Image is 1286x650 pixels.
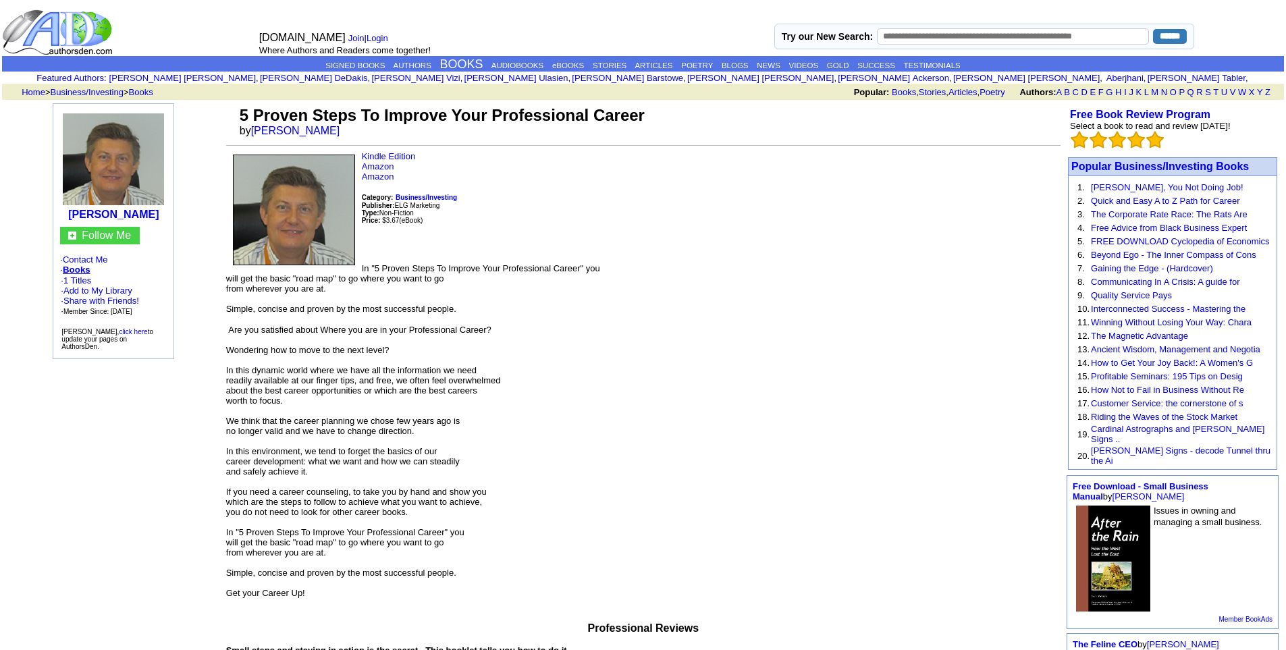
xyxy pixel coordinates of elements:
a: STORIES [593,61,626,70]
font: 11. [1077,317,1090,327]
a: Cardinal Astrographs and [PERSON_NAME] Signs .. [1091,424,1264,444]
a: Stories [919,87,946,97]
a: Beyond Ego - The Inner Compass of Cons [1091,250,1256,260]
font: [DOMAIN_NAME] [259,32,346,43]
a: D [1081,87,1087,97]
a: Home [22,87,45,97]
a: Follow Me [82,229,131,241]
img: bigemptystars.png [1108,131,1126,148]
a: The Corporate Rate Race: The Rats Are [1091,209,1248,219]
font: i [836,75,838,82]
a: Business/Investing [51,87,124,97]
span: career development: what we want and how we can steadily [226,456,460,466]
a: Books [129,87,153,97]
a: Interconnected Success - Mastering the [1091,304,1245,314]
img: bigemptystars.png [1090,131,1107,148]
span: about the best career opportunities or which are the best careers [226,385,477,396]
font: 7. [1077,263,1085,273]
font: 8. [1077,277,1085,287]
a: Amazon [362,161,394,171]
a: [PERSON_NAME], You Not Doing Job! [1091,182,1243,192]
a: [PERSON_NAME] DeDakis [260,73,368,83]
font: Professional Reviews [588,622,699,634]
a: [PERSON_NAME] [PERSON_NAME] [109,73,256,83]
a: G [1106,87,1113,97]
a: K [1136,87,1142,97]
font: , , , , , , , , , , [109,73,1250,83]
font: 17. [1077,398,1090,408]
font: · [61,275,139,316]
font: 5 Proven Steps To Improve Your Professional Career [240,106,645,124]
span: Get your Career Up! [226,588,305,598]
a: J [1129,87,1133,97]
a: I [1124,87,1127,97]
a: Free Download - Small Business Manual [1073,481,1208,502]
a: E [1090,87,1096,97]
font: Where Authors and Readers come together! [259,45,431,55]
span: In this dynamic world where we have all the information we need [226,365,477,375]
font: 12. [1077,331,1090,341]
span: which are the steps to follow to achieve what you want to achieve, [226,497,482,507]
font: Non-Fiction [362,209,414,217]
font: by [1073,639,1219,649]
a: [PERSON_NAME] [1113,491,1185,502]
span: Are you satisfied about Where you are in your Professional Career? [228,325,491,335]
font: 13. [1077,344,1090,354]
font: | [348,33,393,43]
b: Category: [362,194,394,201]
a: Gaining the Edge - (Hardcover) [1091,263,1213,273]
font: by [1073,481,1208,502]
a: Quality Service Pays [1091,290,1172,300]
a: Poetry [980,87,1005,97]
font: 2. [1077,196,1085,206]
a: VIDEOS [789,61,818,70]
a: click here [119,328,147,335]
a: X [1249,87,1255,97]
font: · · [60,254,167,317]
font: · · · [61,286,139,316]
a: 1 Titles [63,275,91,286]
a: Free Book Review Program [1070,109,1210,120]
span: no longer valid and we have to change direction. [226,426,414,436]
font: i [952,75,953,82]
a: Add to My Library [63,286,132,296]
a: R [1196,87,1202,97]
span: you do not need to look for other career books. [226,507,408,517]
span: We think that the career planning we chose few years ago is [226,416,460,426]
a: eBOOKS [552,61,584,70]
a: Winning Without Losing Your Way: Chara [1091,317,1252,327]
font: 3. [1077,209,1085,219]
b: Publisher: [362,202,395,209]
a: The Feline CEO [1073,639,1137,649]
a: Share with Friends! [63,296,139,306]
a: NEWS [757,61,780,70]
b: Popular: [854,87,890,97]
a: Q [1187,87,1194,97]
a: V [1230,87,1236,97]
a: Free Advice from Black Business Expert [1091,223,1247,233]
font: Popular Business/Investing Books [1071,161,1249,172]
a: TESTIMONIALS [903,61,960,70]
font: 16. [1077,385,1090,395]
a: C [1072,87,1078,97]
a: Join [348,33,365,43]
font: i [1248,75,1250,82]
a: Riding the Waves of the Stock Market [1091,412,1237,422]
b: Authors: [1019,87,1056,97]
a: Kindle Edition [362,151,416,161]
a: The Magnetic Advantage [1091,331,1188,341]
a: M [1151,87,1158,97]
a: POETRY [681,61,713,70]
a: FREE DOWNLOAD Cyclopedia of Economics [1091,236,1269,246]
font: Select a book to read and review [DATE]! [1070,121,1231,131]
font: $3.67 [382,217,399,224]
a: U [1221,87,1227,97]
font: ELG Marketing [362,202,440,209]
a: [PERSON_NAME] Tabler [1148,73,1245,83]
a: SIGNED BOOKS [325,61,385,70]
a: Aberjhani [1104,73,1144,83]
a: SUCCESS [857,61,895,70]
font: 10. [1077,304,1090,314]
a: Business/Investing [396,192,457,202]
